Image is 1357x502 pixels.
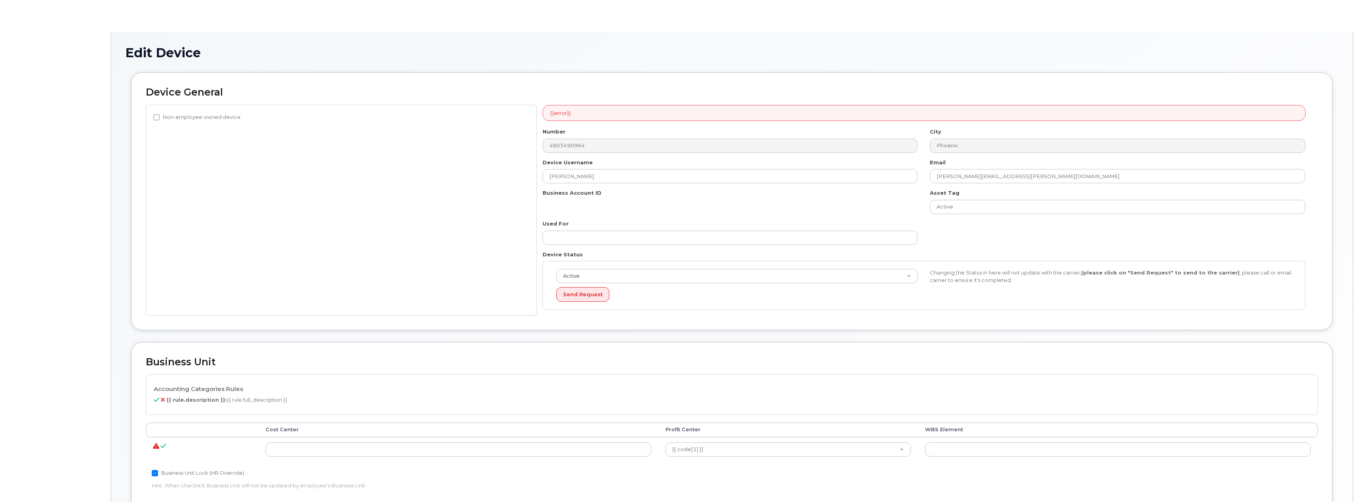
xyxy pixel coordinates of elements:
[125,46,1338,60] h1: Edit Device
[258,423,658,437] th: Cost Center
[152,482,921,489] p: Hint: When checked, Business Unit will not be updated by employee's Business Unit
[153,113,241,122] label: Non-employee owned device
[543,128,565,135] label: Number
[152,470,158,476] input: Business Unit Lock (HR Override)
[556,287,609,302] button: Send Request
[152,468,244,478] label: Business Unit Lock (HR Override)
[146,87,1318,98] h2: Device General
[166,397,227,403] b: {{ rule.description }}:
[543,105,1306,121] div: {{error}}
[924,269,1297,284] div: Changing the Status in here will not update with the carrier, , please call or email carrier to e...
[930,189,959,197] label: Asset Tag
[658,423,918,437] th: Profit Center
[153,446,159,446] i: {{ unit.errors.join('. ') }}
[1081,269,1240,276] strong: (please click on "Send Request" to send to the carrier)
[918,423,1318,437] th: WBS Element
[930,128,941,135] label: City
[146,357,1318,368] h2: Business Unit
[543,220,569,227] label: Used For
[930,159,946,166] label: Email
[154,386,1310,393] h4: Accounting Categories Rules
[543,159,593,166] label: Device Username
[153,114,160,120] input: Non-employee owned device
[543,189,601,197] label: Business Account ID
[154,396,1310,404] p: {{ rule.full_description }}
[543,251,583,258] label: Device Status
